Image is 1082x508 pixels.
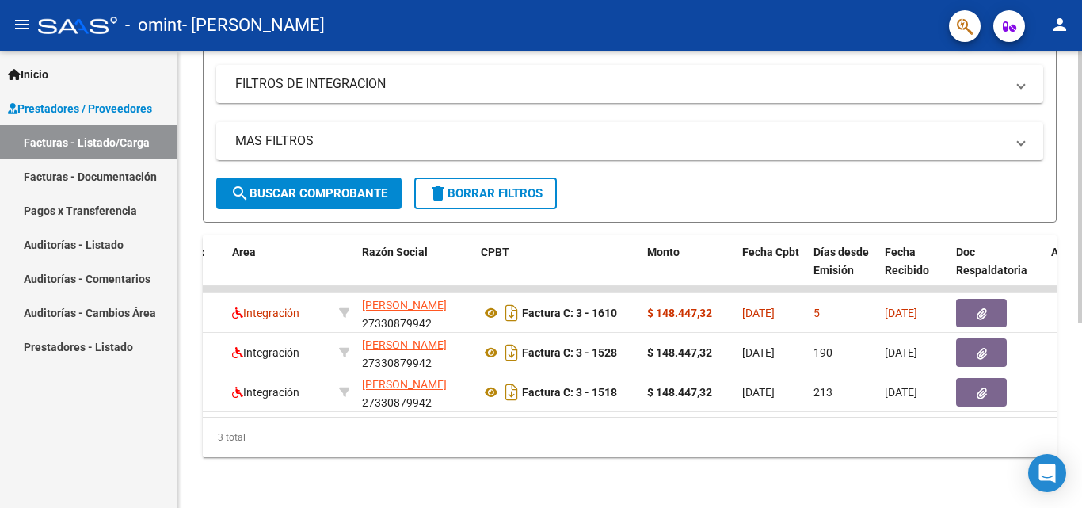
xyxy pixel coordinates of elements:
div: 27330879942 [362,336,468,369]
span: Area [232,246,256,258]
span: [DATE] [885,346,917,359]
mat-panel-title: FILTROS DE INTEGRACION [235,75,1005,93]
span: Fecha Recibido [885,246,929,277]
span: Inicio [8,66,48,83]
strong: Factura C: 3 - 1518 [522,386,617,399]
span: Borrar Filtros [429,186,543,201]
div: 27330879942 [362,296,468,330]
span: Buscar Comprobante [230,186,387,201]
span: [DATE] [742,307,775,319]
span: Integración [232,386,299,399]
i: Descargar documento [501,380,522,405]
mat-icon: search [230,184,250,203]
mat-icon: delete [429,184,448,203]
i: Descargar documento [501,340,522,365]
button: Buscar Comprobante [216,178,402,209]
datatable-header-cell: Fecha Recibido [878,235,950,305]
div: 27330879942 [362,376,468,409]
button: Borrar Filtros [414,178,557,209]
datatable-header-cell: Fecha Cpbt [736,235,807,305]
span: Prestadores / Proveedores [8,100,152,117]
span: Fecha Cpbt [742,246,799,258]
span: 5 [813,307,820,319]
span: [PERSON_NAME] [362,299,447,311]
span: [DATE] [742,346,775,359]
strong: Factura C: 3 - 1610 [522,307,617,319]
span: [PERSON_NAME] [362,378,447,391]
mat-expansion-panel-header: MAS FILTROS [216,122,1043,160]
datatable-header-cell: Días desde Emisión [807,235,878,305]
strong: $ 148.447,32 [647,307,712,319]
i: Descargar documento [501,300,522,326]
datatable-header-cell: Area [226,235,333,305]
span: 190 [813,346,832,359]
span: Días desde Emisión [813,246,869,277]
span: [PERSON_NAME] [362,338,447,351]
span: [DATE] [885,307,917,319]
mat-panel-title: MAS FILTROS [235,132,1005,150]
strong: $ 148.447,32 [647,386,712,399]
datatable-header-cell: Razón Social [356,235,474,305]
datatable-header-cell: Doc Respaldatoria [950,235,1045,305]
mat-icon: person [1050,15,1069,34]
span: [DATE] [742,386,775,399]
span: Monto [647,246,680,258]
datatable-header-cell: CPBT [474,235,641,305]
span: - [PERSON_NAME] [182,8,325,43]
div: Open Intercom Messenger [1028,454,1066,492]
span: - omint [125,8,182,43]
datatable-header-cell: Monto [641,235,736,305]
span: Doc Respaldatoria [956,246,1027,277]
mat-expansion-panel-header: FILTROS DE INTEGRACION [216,65,1043,103]
strong: $ 148.447,32 [647,346,712,359]
span: 213 [813,386,832,399]
strong: Factura C: 3 - 1528 [522,346,617,359]
span: CPBT [481,246,509,258]
div: 3 total [203,418,1057,457]
span: [DATE] [885,386,917,399]
span: Integración [232,307,299,319]
span: Razón Social [362,246,428,258]
span: Integración [232,346,299,359]
mat-icon: menu [13,15,32,34]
